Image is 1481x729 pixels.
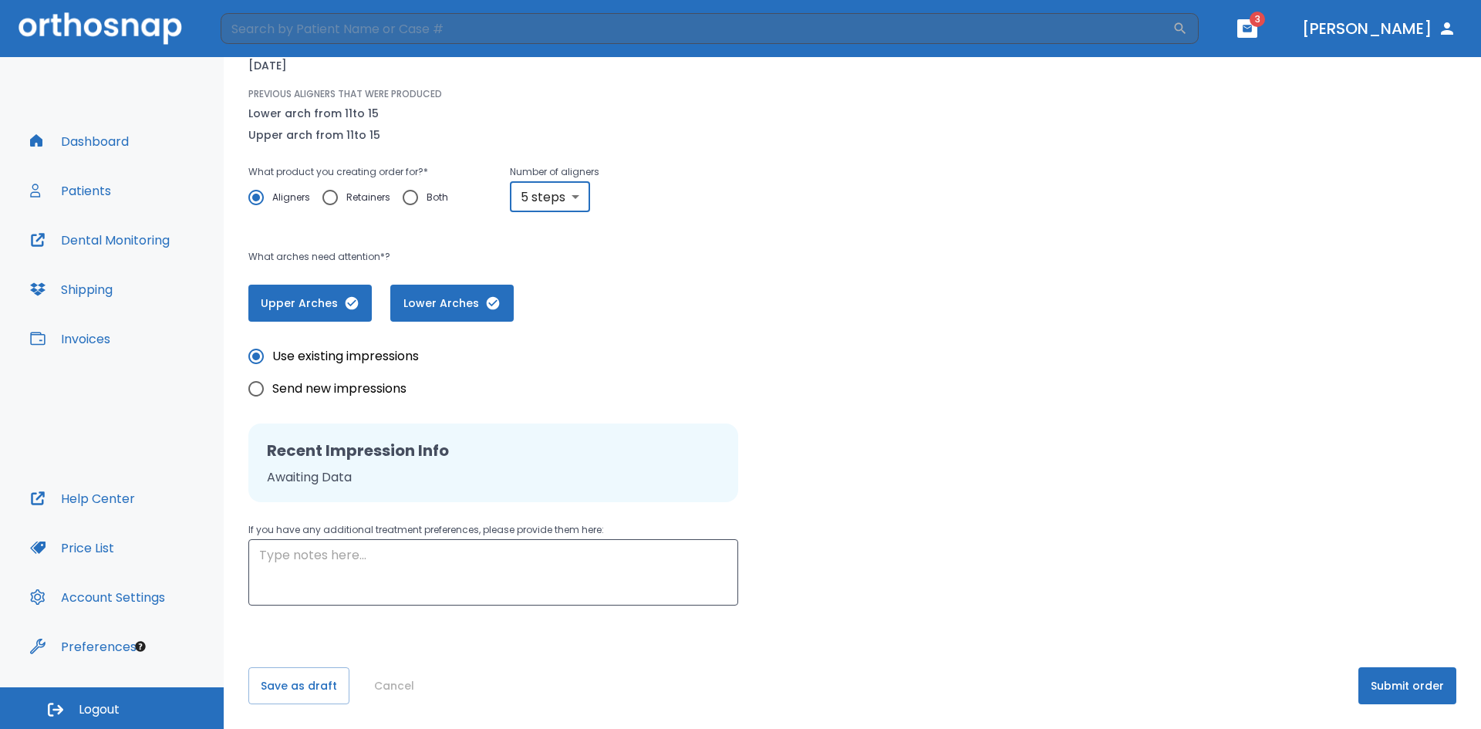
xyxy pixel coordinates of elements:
span: Logout [79,701,120,718]
span: 3 [1250,12,1265,27]
button: Account Settings [21,579,174,616]
button: Upper Arches [248,285,372,322]
p: Lower arch from 11 to 15 [248,104,380,123]
div: Tooltip anchor [133,640,147,653]
p: If you have any additional treatment preferences, please provide them here: [248,521,738,539]
button: [PERSON_NAME] [1296,15,1462,42]
p: What arches need attention*? [248,248,953,266]
button: Help Center [21,480,144,517]
button: Shipping [21,271,122,308]
div: 5 steps [510,181,590,212]
p: PREVIOUS ALIGNERS THAT WERE PRODUCED [248,87,442,101]
button: Patients [21,172,120,209]
input: Search by Patient Name or Case # [221,13,1172,44]
button: Submit order [1358,667,1456,704]
p: Number of aligners [510,163,599,181]
p: Awaiting Data [267,468,720,487]
p: What product you creating order for? * [248,163,460,181]
button: Invoices [21,320,120,357]
button: Save as draft [248,667,349,704]
button: Dashboard [21,123,138,160]
p: Upper arch from 11 to 15 [248,126,380,144]
img: Orthosnap [19,12,182,44]
button: Preferences [21,628,146,665]
button: Dental Monitoring [21,221,179,258]
button: Price List [21,529,123,566]
span: Aligners [272,188,310,207]
span: Upper Arches [264,295,356,312]
span: Lower Arches [406,295,498,312]
span: Both [427,188,448,207]
span: Send new impressions [272,380,407,398]
button: Lower Arches [390,285,514,322]
span: Use existing impressions [272,347,419,366]
p: [DATE] [248,56,287,75]
h2: Recent Impression Info [267,439,720,462]
span: Retainers [346,188,390,207]
button: Cancel [368,667,420,704]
